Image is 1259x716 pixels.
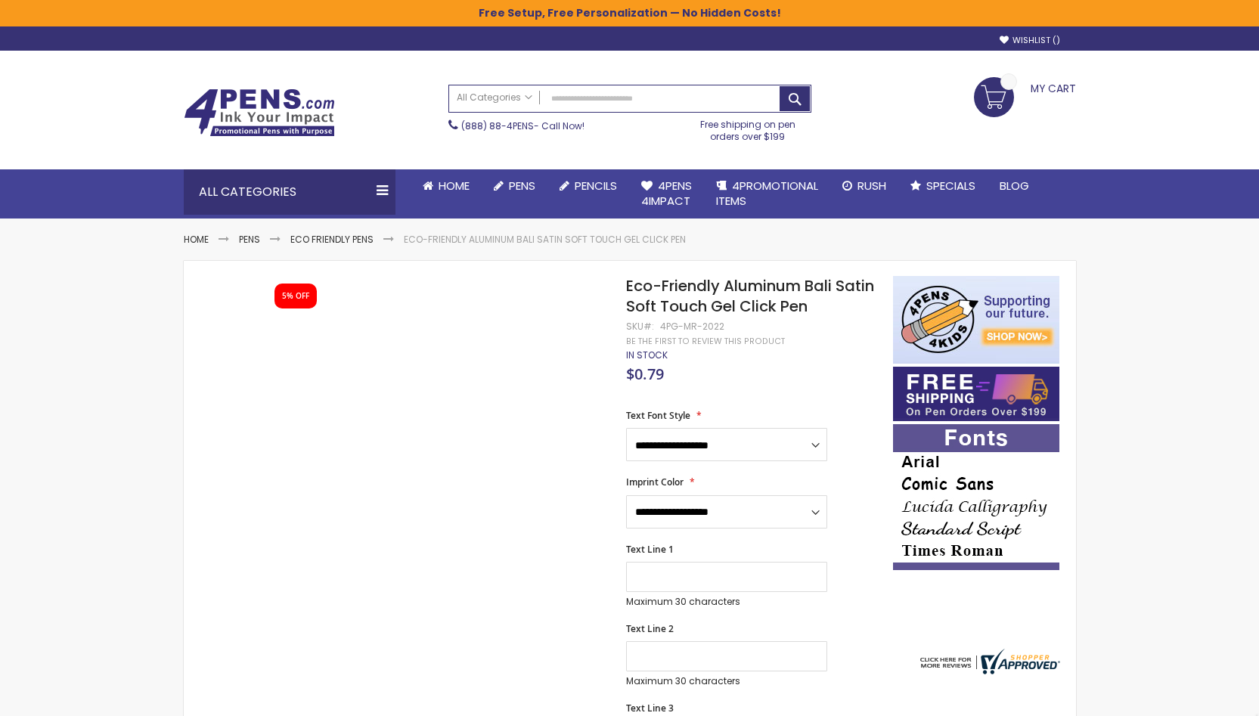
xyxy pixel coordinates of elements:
[626,364,664,384] span: $0.79
[626,336,785,347] a: Be the first to review this product
[626,320,654,333] strong: SKU
[626,675,827,687] p: Maximum 30 characters
[626,476,684,488] span: Imprint Color
[626,349,668,361] span: In stock
[857,178,886,194] span: Rush
[626,622,674,635] span: Text Line 2
[482,169,547,203] a: Pens
[411,169,482,203] a: Home
[457,91,532,104] span: All Categories
[184,88,335,137] img: 4Pens Custom Pens and Promotional Products
[830,169,898,203] a: Rush
[449,85,540,110] a: All Categories
[439,178,470,194] span: Home
[290,233,374,246] a: Eco Friendly Pens
[1000,178,1029,194] span: Blog
[547,169,629,203] a: Pencils
[916,665,1060,677] a: 4pens.com certificate URL
[626,543,674,556] span: Text Line 1
[461,119,585,132] span: - Call Now!
[575,178,617,194] span: Pencils
[626,349,668,361] div: Availability
[282,291,309,302] div: 5% OFF
[461,119,534,132] a: (888) 88-4PENS
[629,169,704,219] a: 4Pens4impact
[184,233,209,246] a: Home
[626,596,827,608] p: Maximum 30 characters
[626,409,690,422] span: Text Font Style
[893,367,1059,421] img: Free shipping on orders over $199
[893,424,1059,570] img: font-personalization-examples
[509,178,535,194] span: Pens
[1000,35,1060,46] a: Wishlist
[893,276,1059,364] img: 4pens 4 kids
[684,113,811,143] div: Free shipping on pen orders over $199
[626,275,874,317] span: Eco-Friendly Aluminum Bali Satin Soft Touch Gel Click Pen
[916,649,1060,674] img: 4pens.com widget logo
[716,178,818,209] span: 4PROMOTIONAL ITEMS
[239,233,260,246] a: Pens
[988,169,1041,203] a: Blog
[898,169,988,203] a: Specials
[626,702,674,714] span: Text Line 3
[704,169,830,219] a: 4PROMOTIONALITEMS
[184,169,395,215] div: All Categories
[641,178,692,209] span: 4Pens 4impact
[926,178,975,194] span: Specials
[660,321,724,333] div: 4PG-MR-2022
[404,234,686,246] li: Eco-Friendly Aluminum Bali Satin Soft Touch Gel Click Pen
